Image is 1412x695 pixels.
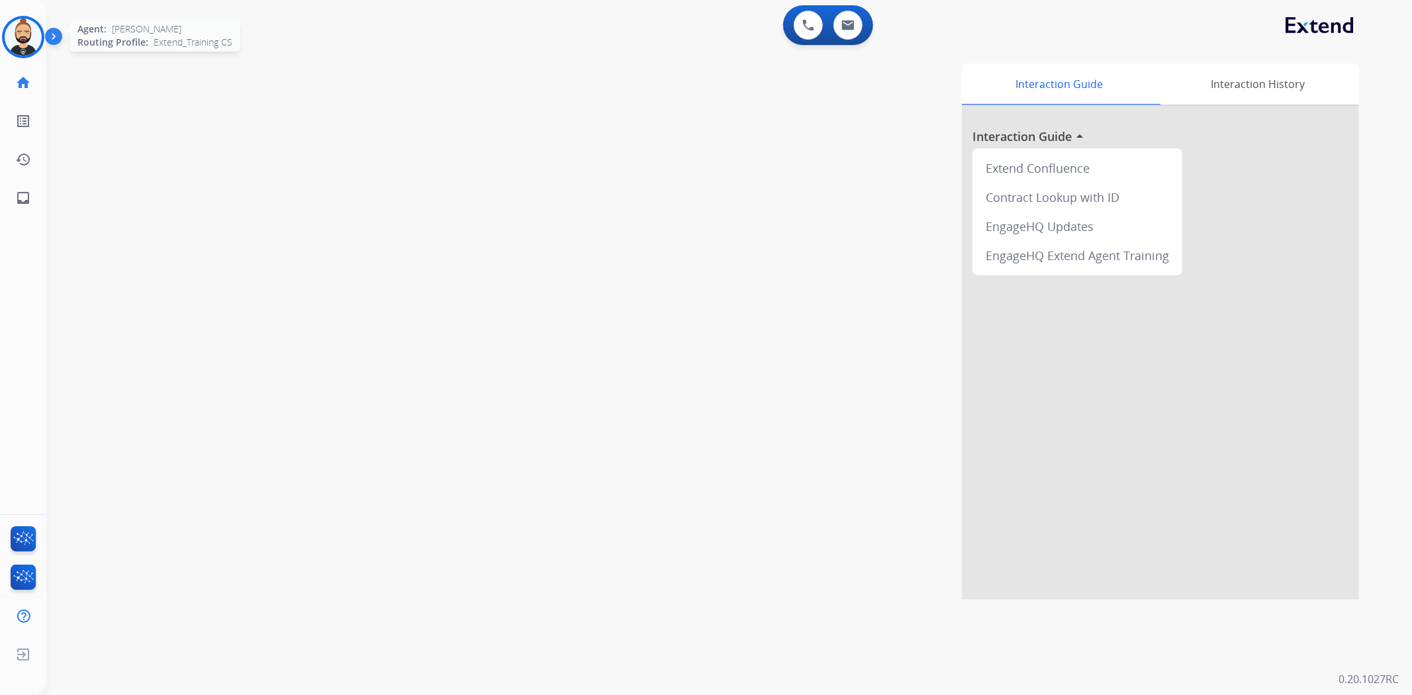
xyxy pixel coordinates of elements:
span: Extend_Training CS [154,36,232,49]
p: 0.20.1027RC [1339,671,1399,687]
mat-icon: history [15,152,31,167]
span: Agent: [77,23,107,36]
div: Interaction History [1157,64,1359,105]
span: Routing Profile: [77,36,148,49]
div: Contract Lookup with ID [978,183,1177,212]
mat-icon: home [15,75,31,91]
mat-icon: list_alt [15,113,31,129]
span: [PERSON_NAME] [112,23,181,36]
div: EngageHQ Updates [978,212,1177,241]
div: Interaction Guide [962,64,1157,105]
div: Extend Confluence [978,154,1177,183]
div: EngageHQ Extend Agent Training [978,241,1177,270]
mat-icon: inbox [15,190,31,206]
img: avatar [5,19,42,56]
